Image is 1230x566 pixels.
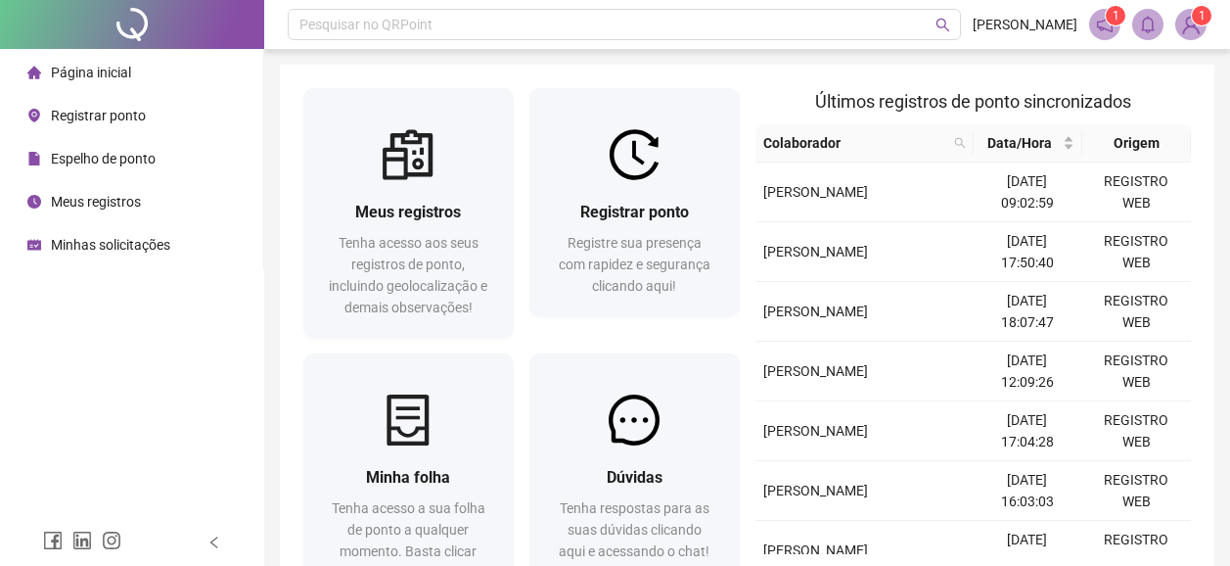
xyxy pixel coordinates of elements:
[935,18,950,32] span: search
[763,483,868,498] span: [PERSON_NAME]
[51,65,131,80] span: Página inicial
[1176,10,1206,39] img: 94621
[973,401,1081,461] td: [DATE] 17:04:28
[1082,342,1191,401] td: REGISTRO WEB
[973,282,1081,342] td: [DATE] 18:07:47
[1082,282,1191,342] td: REGISTRO WEB
[954,137,966,149] span: search
[27,152,41,165] span: file
[27,238,41,252] span: schedule
[973,461,1081,521] td: [DATE] 16:03:03
[559,500,709,559] span: Tenha respostas para as suas dúvidas clicando aqui e acessando o chat!
[72,531,92,550] span: linkedin
[51,194,141,210] span: Meus registros
[27,66,41,79] span: home
[607,468,662,487] span: Dúvidas
[51,151,156,166] span: Espelho de ponto
[950,128,970,158] span: search
[355,203,461,221] span: Meus registros
[1113,9,1119,23] span: 1
[973,342,1081,401] td: [DATE] 12:09:26
[102,531,121,550] span: instagram
[366,468,450,487] span: Minha folha
[973,14,1077,35] span: [PERSON_NAME]
[763,244,868,259] span: [PERSON_NAME]
[1199,9,1206,23] span: 1
[51,108,146,123] span: Registrar ponto
[43,531,63,550] span: facebook
[1106,6,1125,25] sup: 1
[27,195,41,209] span: clock-circle
[1082,401,1191,461] td: REGISTRO WEB
[1192,6,1211,25] sup: Atualize o seu contato no menu Meus Dados
[763,304,868,319] span: [PERSON_NAME]
[303,88,514,338] a: Meus registrosTenha acesso aos seus registros de ponto, incluindo geolocalização e demais observa...
[763,542,868,558] span: [PERSON_NAME]
[529,88,740,316] a: Registrar pontoRegistre sua presença com rapidez e segurança clicando aqui!
[815,91,1131,112] span: Últimos registros de ponto sincronizados
[1139,16,1157,33] span: bell
[329,235,487,315] span: Tenha acesso aos seus registros de ponto, incluindo geolocalização e demais observações!
[1096,16,1114,33] span: notification
[1082,461,1191,521] td: REGISTRO WEB
[559,235,710,294] span: Registre sua presença com rapidez e segurança clicando aqui!
[27,109,41,122] span: environment
[51,237,170,253] span: Minhas solicitações
[207,536,221,549] span: left
[580,203,689,221] span: Registrar ponto
[763,363,868,379] span: [PERSON_NAME]
[763,184,868,200] span: [PERSON_NAME]
[763,132,946,154] span: Colaborador
[763,423,868,439] span: [PERSON_NAME]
